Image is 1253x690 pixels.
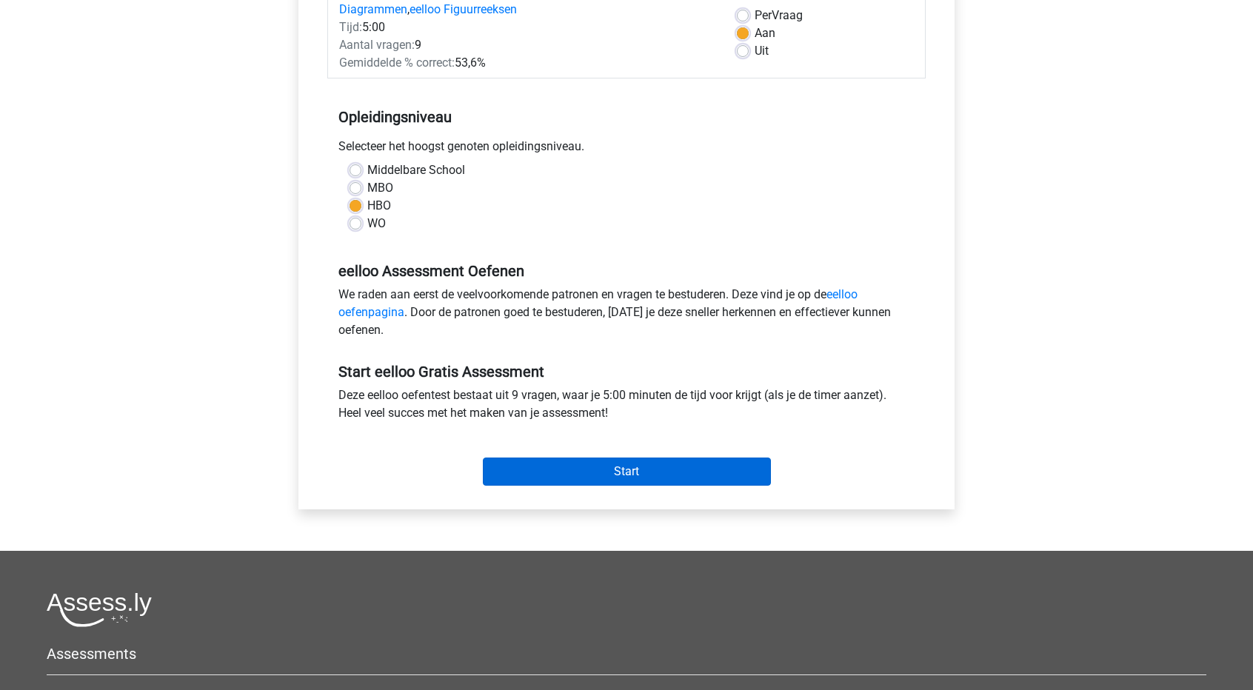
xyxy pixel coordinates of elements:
[367,179,393,197] label: MBO
[328,36,726,54] div: 9
[755,42,769,60] label: Uit
[755,24,775,42] label: Aan
[338,363,915,381] h5: Start eelloo Gratis Assessment
[327,138,926,161] div: Selecteer het hoogst genoten opleidingsniveau.
[755,8,772,22] span: Per
[328,19,726,36] div: 5:00
[339,56,455,70] span: Gemiddelde % correct:
[367,161,465,179] label: Middelbare School
[339,38,415,52] span: Aantal vragen:
[328,54,726,72] div: 53,6%
[47,592,152,627] img: Assessly logo
[367,197,391,215] label: HBO
[327,286,926,345] div: We raden aan eerst de veelvoorkomende patronen en vragen te bestuderen. Deze vind je op de . Door...
[367,215,386,232] label: WO
[338,262,915,280] h5: eelloo Assessment Oefenen
[47,645,1206,663] h5: Assessments
[339,20,362,34] span: Tijd:
[755,7,803,24] label: Vraag
[410,2,517,16] a: eelloo Figuurreeksen
[327,386,926,428] div: Deze eelloo oefentest bestaat uit 9 vragen, waar je 5:00 minuten de tijd voor krijgt (als je de t...
[483,458,771,486] input: Start
[338,102,915,132] h5: Opleidingsniveau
